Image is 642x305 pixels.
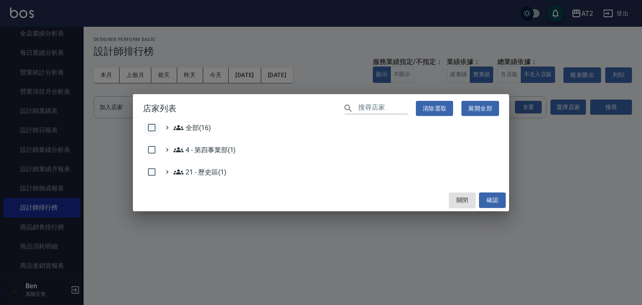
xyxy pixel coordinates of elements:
[173,167,226,177] span: 21 - 歷史區(1)
[173,145,236,155] span: 4 - 第四事業部(1)
[449,192,476,208] button: 關閉
[479,192,506,208] button: 確認
[173,123,211,133] span: 全部(16)
[133,94,509,123] h2: 店家列表
[358,102,408,114] input: 搜尋店家
[416,101,453,116] button: 清除選取
[461,101,499,116] button: 展開全部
